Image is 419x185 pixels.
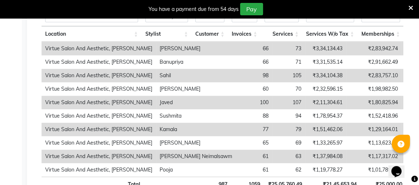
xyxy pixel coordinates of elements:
td: ₹3,34,104.38 [305,69,346,82]
td: 94 [272,109,305,123]
td: ₹1,51,462.06 [305,123,346,136]
td: Virtue Salon And Aesthetic, [PERSON_NAME] [42,42,156,55]
td: ₹1,17,317.02 [346,150,402,163]
td: ₹3,31,535.14 [305,55,346,69]
td: Virtue Salon And Aesthetic, [PERSON_NAME] [42,82,156,96]
td: 79 [272,123,305,136]
td: Virtue Salon And Aesthetic, [PERSON_NAME] [42,109,156,123]
td: [PERSON_NAME] Neimalsawm [156,150,236,163]
th: Stylist: activate to sort column ascending [142,26,192,42]
td: 98 [236,69,272,82]
td: 107 [272,96,305,109]
td: ₹1,37,984.08 [305,150,346,163]
td: 60 [236,82,272,96]
td: ₹1,29,164.01 [346,123,402,136]
td: 62 [272,163,305,177]
td: [PERSON_NAME] [156,82,236,96]
td: ₹1,19,778.27 [305,163,346,177]
td: Virtue Salon And Aesthetic, [PERSON_NAME] [42,55,156,69]
td: 71 [272,55,305,69]
td: [PERSON_NAME] [156,42,236,55]
td: Pooja [156,163,236,177]
td: Virtue Salon And Aesthetic, [PERSON_NAME] [42,150,156,163]
td: ₹2,83,757.10 [346,69,402,82]
td: ₹1,33,265.97 [305,136,346,150]
td: Virtue Salon And Aesthetic, [PERSON_NAME] [42,96,156,109]
th: Services W/o Tax: activate to sort column ascending [302,26,358,42]
td: Javed [156,96,236,109]
td: 100 [236,96,272,109]
td: Virtue Salon And Aesthetic, [PERSON_NAME] [42,69,156,82]
th: Services: activate to sort column ascending [261,26,302,42]
td: 69 [272,136,305,150]
td: 61 [236,150,272,163]
th: Memberships: activate to sort column ascending [358,26,404,42]
td: 65 [236,136,272,150]
td: ₹1,98,982.50 [346,82,402,96]
td: ₹1,13,623.70 [346,136,402,150]
td: ₹2,91,662.49 [346,55,402,69]
td: 88 [236,109,272,123]
td: ₹1,52,418.96 [346,109,402,123]
button: Pay [240,3,263,15]
td: 73 [272,42,305,55]
td: ₹1,80,825.94 [346,96,402,109]
td: [PERSON_NAME] [156,136,236,150]
iframe: chat widget [388,156,412,178]
td: 66 [236,55,272,69]
td: ₹3,34,134.43 [305,42,346,55]
td: Virtue Salon And Aesthetic, [PERSON_NAME] [42,163,156,177]
th: Customer: activate to sort column ascending [192,26,228,42]
div: You have a payment due from 54 days [149,5,239,13]
td: Banupriya [156,55,236,69]
td: Virtue Salon And Aesthetic, [PERSON_NAME] [42,123,156,136]
td: Sahil [156,69,236,82]
td: ₹1,01,789.21 [346,163,402,177]
td: 66 [236,42,272,55]
td: 63 [272,150,305,163]
td: 77 [236,123,272,136]
td: 105 [272,69,305,82]
th: Invoices: activate to sort column ascending [228,26,261,42]
td: 61 [236,163,272,177]
td: Virtue Salon And Aesthetic, [PERSON_NAME] [42,136,156,150]
td: Sushmita [156,109,236,123]
td: ₹2,11,304.61 [305,96,346,109]
th: Location: activate to sort column ascending [42,26,142,42]
td: ₹2,32,596.15 [305,82,346,96]
td: ₹1,78,954.37 [305,109,346,123]
td: Kamala [156,123,236,136]
td: ₹2,83,942.74 [346,42,402,55]
td: 70 [272,82,305,96]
